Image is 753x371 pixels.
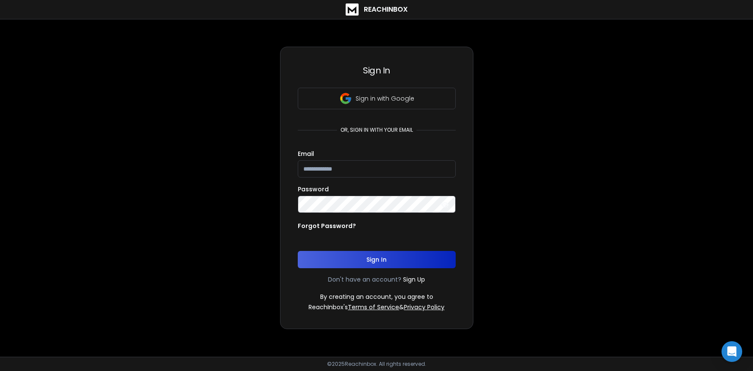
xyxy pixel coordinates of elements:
[298,64,456,76] h3: Sign In
[298,151,314,157] label: Email
[337,127,416,133] p: or, sign in with your email
[348,303,399,311] a: Terms of Service
[328,275,401,284] p: Don't have an account?
[309,303,444,311] p: ReachInbox's &
[403,275,425,284] a: Sign Up
[298,251,456,268] button: Sign In
[364,4,408,15] h1: ReachInbox
[298,222,356,230] p: Forgot Password?
[298,88,456,109] button: Sign in with Google
[298,186,329,192] label: Password
[346,3,359,16] img: logo
[346,3,408,16] a: ReachInbox
[356,94,414,103] p: Sign in with Google
[721,341,742,362] div: Open Intercom Messenger
[320,292,433,301] p: By creating an account, you agree to
[327,361,426,368] p: © 2025 Reachinbox. All rights reserved.
[404,303,444,311] a: Privacy Policy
